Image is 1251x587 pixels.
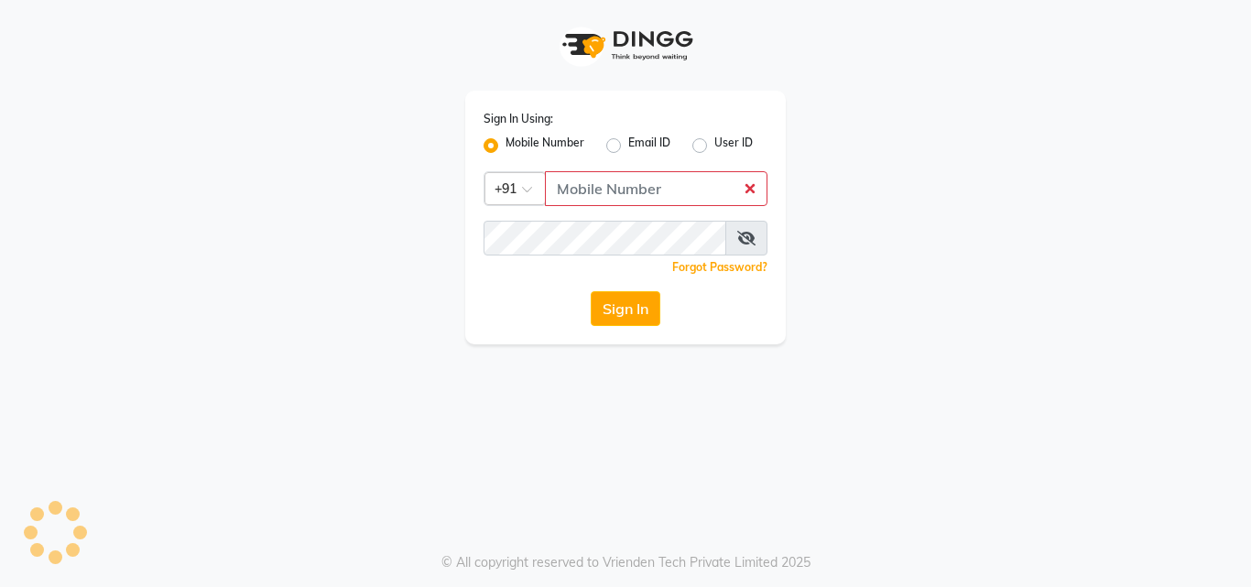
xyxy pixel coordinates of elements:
img: logo1.svg [552,18,699,72]
a: Forgot Password? [672,260,767,274]
label: User ID [714,135,753,157]
label: Mobile Number [506,135,584,157]
input: Username [484,221,726,255]
button: Sign In [591,291,660,326]
input: Username [545,171,767,206]
label: Sign In Using: [484,111,553,127]
label: Email ID [628,135,670,157]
